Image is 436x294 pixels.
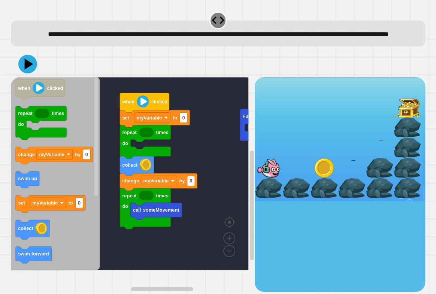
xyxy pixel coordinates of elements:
[69,200,73,206] text: to
[151,98,167,104] text: clicked
[143,178,169,184] text: myVariable
[11,77,255,292] div: Blockly Workspace
[242,113,263,119] text: Function
[143,207,179,213] text: someMovement
[122,178,139,184] text: change
[33,200,58,206] text: myVariable
[122,193,137,198] text: repeat
[18,200,25,206] text: set
[133,207,141,213] text: call
[47,85,63,91] text: clicked
[18,121,24,127] text: do
[85,152,88,157] text: 0
[39,152,64,157] text: myVariable
[156,193,168,198] text: times
[18,176,37,181] text: swim up
[122,129,137,135] text: repeat
[122,98,134,104] text: when
[122,115,129,120] text: set
[122,140,128,146] text: do
[78,200,81,206] text: 0
[18,85,30,91] text: when
[190,178,192,184] text: 0
[173,115,177,120] text: to
[52,110,64,116] text: times
[18,226,33,231] text: collect
[18,110,33,116] text: repeat
[122,203,128,209] text: do
[156,129,168,135] text: times
[122,162,137,167] text: collect
[18,152,35,157] text: change
[18,251,49,257] text: swim forward
[179,178,185,184] text: by
[182,115,185,120] text: 0
[137,115,162,120] text: myVariable
[75,152,81,157] text: by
